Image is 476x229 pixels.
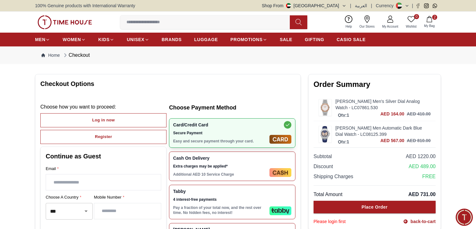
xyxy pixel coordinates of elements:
span: My Account [380,24,401,29]
h2: Order Summary [314,79,436,89]
span: | [371,3,372,9]
a: [PERSON_NAME] Men Automatic Dark Blue Dial Watch - LC08125.399 [335,125,431,137]
span: GIFTING [305,36,324,43]
img: ... [319,126,331,142]
label: Mobile Number [94,194,161,200]
span: Wishlist [403,24,419,29]
h1: Checkout Options [40,79,295,88]
h3: AED 410.00 [407,111,431,117]
button: Place Order [314,201,436,213]
h2: Choose Payment Method [169,103,295,112]
span: CASIO SALE [337,36,366,43]
span: Secure Payment [173,130,267,136]
span: Total Amount [314,191,343,198]
span: 0 [414,14,419,19]
a: 0Wishlist [402,14,420,30]
span: Help [343,24,355,29]
div: Log in now [92,117,115,124]
span: Shipping Charges [314,173,353,180]
a: GIFTING [305,34,324,45]
p: Easy and secure payment through your card. [173,139,267,144]
a: Whatsapp [432,3,437,8]
button: 2My Bag [420,15,438,29]
span: 4 interest-free payments [173,197,267,202]
a: PROMOTIONS [230,34,267,45]
a: back-to-cart [403,218,436,225]
img: Card/Credit Card [269,135,291,144]
a: SALE [280,34,292,45]
span: My Bag [422,24,437,28]
span: Tabby [173,189,267,194]
button: Register [40,130,166,144]
p: Qty: 1 [337,112,351,118]
a: MEN [35,34,50,45]
span: PROMOTIONS [230,36,263,43]
span: AED 1220.00 [406,153,436,160]
div: Register [95,133,112,141]
span: MEN [35,36,45,43]
button: Shop From[GEOGRAPHIC_DATA] [262,3,346,9]
a: Instagram [424,3,429,8]
span: Card/Credit Card [173,122,267,127]
a: Help [342,14,356,30]
button: Open [82,207,90,216]
h2: Continue as Guest [46,152,161,161]
a: UNISEX [127,34,149,45]
span: AED 731.00 [408,191,436,198]
p: Choose how you want to proceed : [40,103,166,111]
img: Cash On Delivery [269,168,291,177]
span: AED 489.00 [409,163,436,170]
p: Additional AED 10 Service Charge [173,172,267,177]
span: KIDS [98,36,110,43]
span: Choose a country [46,194,83,200]
span: Discount [314,163,333,170]
div: Please login first [314,218,346,225]
a: WOMEN [63,34,86,45]
span: | [412,3,413,9]
div: Checkout [62,51,90,59]
span: AED 164.00 [380,111,404,117]
span: BRANDS [162,36,182,43]
a: Our Stores [356,14,378,30]
label: Email [46,166,161,172]
img: ... [38,15,92,29]
span: Our Stores [357,24,377,29]
nav: Breadcrumb [35,46,441,64]
div: Chat Widget [456,209,473,226]
span: SALE [280,36,292,43]
div: Currency [376,3,396,9]
a: LUGGAGE [194,34,218,45]
span: Cash On Delivery [173,156,267,161]
button: العربية [355,3,367,9]
span: UNISEX [127,36,144,43]
span: LUGGAGE [194,36,218,43]
a: Facebook [416,3,420,8]
span: Extra charges may be applied* [173,164,267,169]
img: United Arab Emirates [286,3,291,8]
img: ... [319,99,331,115]
span: | [350,3,351,9]
button: Log in now [40,113,166,127]
p: Qty: 1 [337,139,351,145]
a: CASIO SALE [337,34,366,45]
span: 100% Genuine products with International Warranty [35,3,135,9]
a: BRANDS [162,34,182,45]
a: Home [41,52,60,58]
a: [PERSON_NAME] Men's Silver Dial Analog Watch - LC07861.530 [335,98,431,111]
a: KIDS [98,34,114,45]
div: Place Order [361,204,387,210]
p: Pay a fraction of your total now, and the rest over time. No hidden fees, no interest! [173,205,267,215]
span: Subtotal [314,153,332,160]
span: WOMEN [63,36,81,43]
span: FREE [422,173,436,180]
img: Tabby [269,206,291,215]
h3: AED 810.00 [407,137,431,144]
span: AED 567.00 [380,137,404,144]
span: 2 [432,15,437,20]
